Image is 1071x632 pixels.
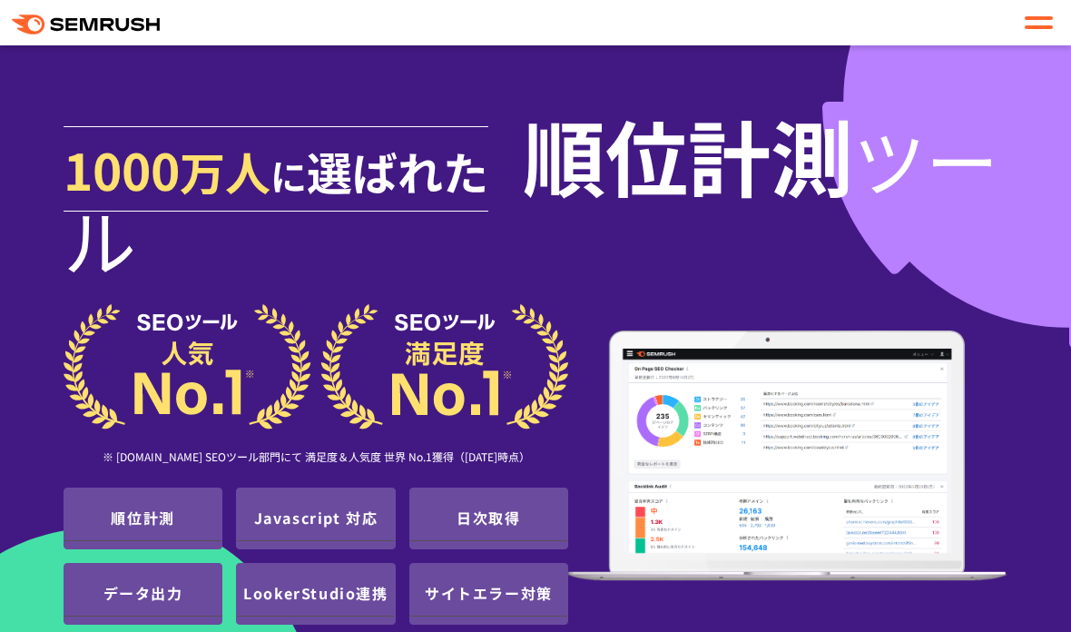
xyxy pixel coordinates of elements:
div: ※ [DOMAIN_NAME] SEOツール部門にて 満足度＆人気度 世界 No.1獲得（[DATE]時点） [64,430,568,488]
a: データ出力 [64,571,221,617]
a: Javascript 対応 [237,496,394,541]
span: ツール [64,106,998,291]
span: に [270,149,307,202]
span: 順位計測 [523,94,853,214]
a: 順位計測 [64,496,221,541]
a: サイトエラー対策 [410,571,567,617]
a: 日次取得 [410,496,567,541]
span: 選ばれた [307,138,488,203]
span: 1000 [64,133,180,205]
a: LookerStudio連携 [237,571,394,617]
span: 万人 [180,138,270,203]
